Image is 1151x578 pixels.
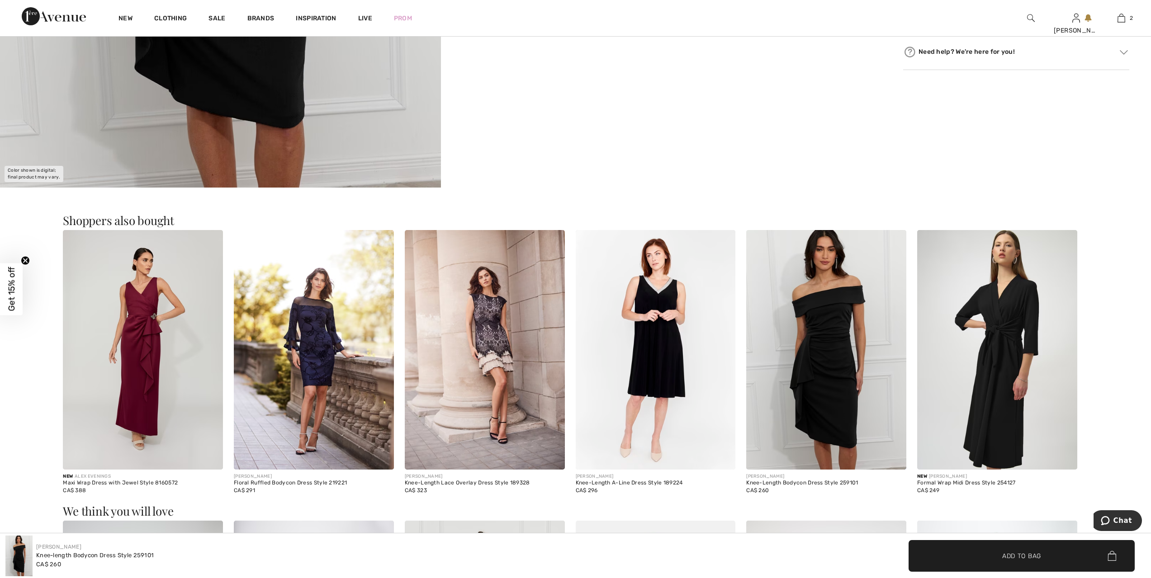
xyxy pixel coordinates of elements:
[746,480,906,486] div: Knee-Length Bodycon Dress Style 259101
[5,166,63,182] div: Color shown is digital; final product may vary.
[394,14,412,23] a: Prom
[63,215,1088,226] h3: Shoppers also bought
[63,474,73,479] span: New
[63,480,223,486] div: Maxi Wrap Dress with Jewel Style 8160572
[5,536,33,576] img: Knee-Length Bodycon Dress Style 259101
[1118,13,1125,23] img: My Bag
[1099,13,1143,23] a: 2
[63,505,1088,517] h3: We think you will love
[6,267,17,311] span: Get 15% off
[22,7,86,25] img: 1ère Avenue
[405,487,427,493] span: CA$ 323
[909,540,1135,572] button: Add to Bag
[405,473,565,480] div: [PERSON_NAME]
[234,487,255,493] span: CA$ 291
[1054,26,1098,35] div: [PERSON_NAME]
[234,473,394,480] div: [PERSON_NAME]
[358,14,372,23] a: Live
[36,544,81,550] a: [PERSON_NAME]
[1027,13,1035,23] img: search the website
[36,561,61,568] span: CA$ 260
[405,480,565,486] div: Knee-Length Lace Overlay Dress Style 189328
[903,45,1129,59] div: Need help? We're here for you!
[154,14,187,24] a: Clothing
[247,14,275,24] a: Brands
[917,474,927,479] span: New
[296,14,336,24] span: Inspiration
[576,473,736,480] div: [PERSON_NAME]
[746,473,906,480] div: [PERSON_NAME]
[234,480,394,486] div: Floral Ruffled Bodycon Dress Style 219221
[1120,50,1128,55] img: Arrow2.svg
[576,230,736,470] img: Knee-Length A-Line Dress Style 189224
[576,487,598,493] span: CA$ 296
[234,230,394,470] img: Floral Ruffled Bodycon Dress Style 219221
[917,230,1077,470] img: Formal Wrap Midi Dress Style 254127
[21,256,30,265] button: Close teaser
[118,14,133,24] a: New
[1130,14,1133,22] span: 2
[63,473,223,480] div: ALEX EVENINGS
[917,480,1077,486] div: Formal Wrap Midi Dress Style 254127
[746,487,769,493] span: CA$ 260
[1072,14,1080,22] a: Sign In
[1108,551,1116,561] img: Bag.svg
[63,230,223,470] img: Maxi Wrap Dress with Jewel Style 8160572
[1094,510,1142,533] iframe: Opens a widget where you can chat to one of our agents
[917,487,939,493] span: CA$ 249
[1072,13,1080,23] img: My Info
[405,230,565,470] img: Knee-Length Lace Overlay Dress Style 189328
[917,473,1077,480] div: [PERSON_NAME]
[576,480,736,486] div: Knee-Length A-Line Dress Style 189224
[746,230,906,470] img: Knee-Length Bodycon Dress Style 259101
[1002,551,1041,560] span: Add to Bag
[36,551,154,560] div: Knee-length Bodycon Dress Style 259101
[63,487,86,493] span: CA$ 388
[208,14,225,24] a: Sale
